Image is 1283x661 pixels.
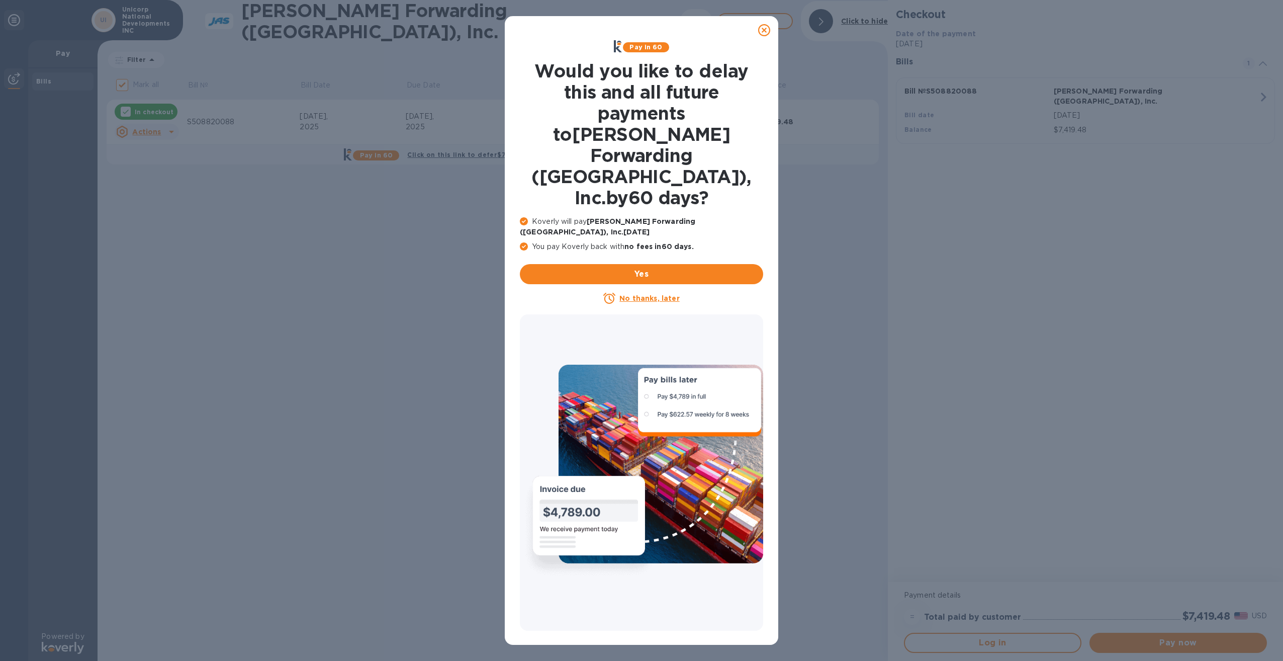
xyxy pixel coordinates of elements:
p: Koverly will pay [520,216,763,237]
b: Pay in 60 [629,43,662,51]
b: [PERSON_NAME] Forwarding ([GEOGRAPHIC_DATA]), Inc. [DATE] [520,217,695,236]
h1: Would you like to delay this and all future payments to [PERSON_NAME] Forwarding ([GEOGRAPHIC_DAT... [520,60,763,208]
b: no fees in 60 days . [624,242,693,251]
p: You pay Koverly back with [520,241,763,252]
button: Yes [520,264,763,284]
span: Yes [528,268,755,280]
u: No thanks, later [619,294,679,302]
